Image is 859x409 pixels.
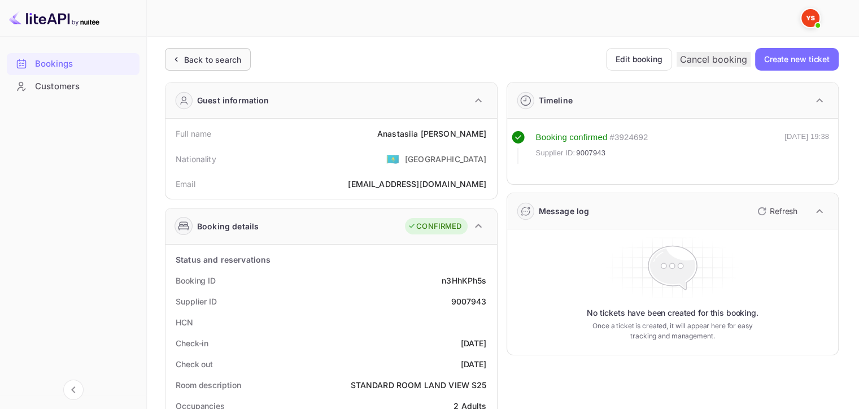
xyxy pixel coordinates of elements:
[386,149,399,169] span: United States
[176,275,216,286] div: Booking ID
[751,202,802,220] button: Refresh
[176,254,271,266] div: Status and reservations
[348,178,486,190] div: [EMAIL_ADDRESS][DOMAIN_NAME]
[176,295,217,307] div: Supplier ID
[606,48,672,71] button: Edit booking
[405,153,487,165] div: [GEOGRAPHIC_DATA]
[7,53,139,74] a: Bookings
[536,147,575,159] span: Supplier ID:
[755,48,839,71] button: Create new ticket
[35,58,134,71] div: Bookings
[576,147,605,159] span: 9007943
[677,52,751,67] button: Cancel booking
[609,131,648,144] div: # 3924692
[539,94,573,106] div: Timeline
[377,128,487,140] div: Anastasiia [PERSON_NAME]
[63,380,84,400] button: Collapse navigation
[176,128,211,140] div: Full name
[184,54,241,66] div: Back to search
[461,337,487,349] div: [DATE]
[801,9,819,27] img: Yandex Support
[587,307,758,319] p: No tickets have been created for this booking.
[35,80,134,93] div: Customers
[176,316,193,328] div: HCN
[584,321,761,341] p: Once a ticket is created, it will appear here for easy tracking and management.
[770,205,797,217] p: Refresh
[408,221,461,232] div: CONFIRMED
[442,275,486,286] div: n3HhKPh5s
[350,379,486,391] div: STANDARD ROOM LAND VIEW S25
[176,153,216,165] div: Nationality
[197,94,269,106] div: Guest information
[176,379,241,391] div: Room description
[7,53,139,75] div: Bookings
[7,76,139,98] div: Customers
[197,220,259,232] div: Booking details
[7,76,139,97] a: Customers
[539,205,590,217] div: Message log
[536,131,608,144] div: Booking confirmed
[461,358,487,370] div: [DATE]
[451,295,486,307] div: 9007943
[176,337,208,349] div: Check-in
[176,358,213,370] div: Check out
[176,178,195,190] div: Email
[784,131,829,164] div: [DATE] 19:38
[9,9,99,27] img: LiteAPI logo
